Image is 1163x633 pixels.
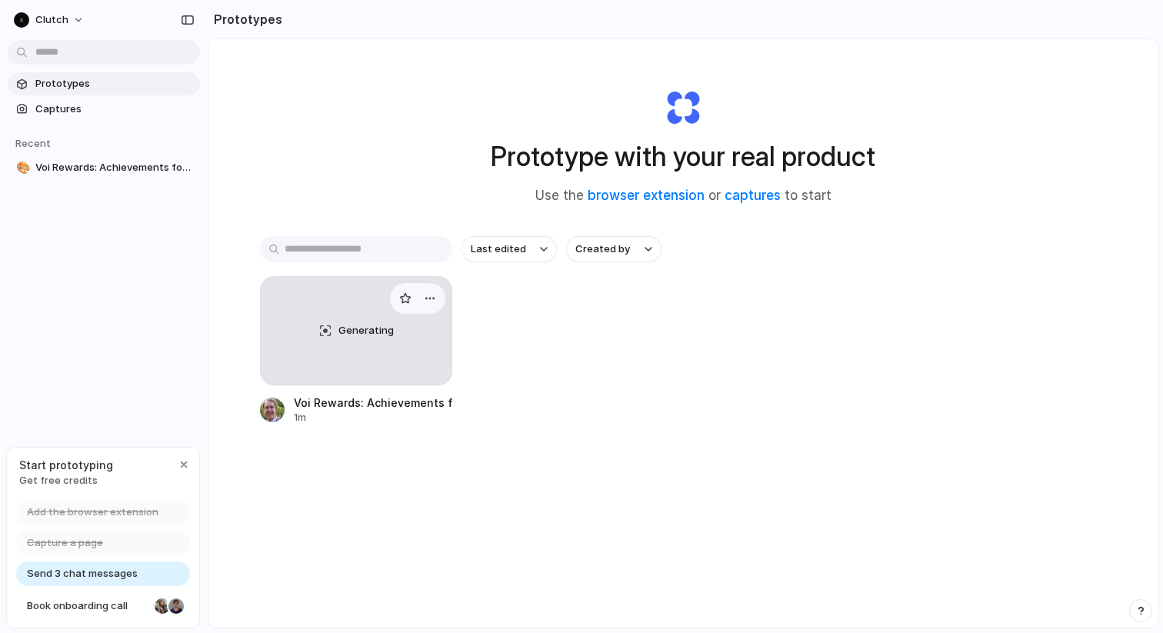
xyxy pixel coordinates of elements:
[35,12,68,28] span: Clutch
[588,188,705,203] a: browser extension
[35,102,194,117] span: Captures
[167,597,185,615] div: Christian Iacullo
[16,594,190,618] a: Book onboarding call
[35,160,194,175] span: Voi Rewards: Achievements for E-scooter Usage
[566,236,661,262] button: Created by
[15,137,51,149] span: Recent
[27,566,138,581] span: Send 3 chat messages
[27,598,148,614] span: Book onboarding call
[208,10,282,28] h2: Prototypes
[8,156,200,179] a: 🎨Voi Rewards: Achievements for E-scooter Usage
[535,186,831,206] span: Use the or to start
[19,457,113,473] span: Start prototyping
[14,160,29,175] button: 🎨
[27,535,103,551] span: Capture a page
[471,242,526,257] span: Last edited
[294,395,452,411] div: Voi Rewards: Achievements for E-scooter Usage
[260,276,452,425] a: GeneratingVoi Rewards: Achievements for E-scooter Usage1m
[35,76,194,92] span: Prototypes
[8,98,200,121] a: Captures
[8,8,92,32] button: Clutch
[575,242,630,257] span: Created by
[27,505,158,520] span: Add the browser extension
[725,188,781,203] a: captures
[16,159,27,177] div: 🎨
[19,473,113,488] span: Get free credits
[294,411,452,425] div: 1m
[462,236,557,262] button: Last edited
[153,597,172,615] div: Nicole Kubica
[8,72,200,95] a: Prototypes
[338,323,394,338] span: Generating
[491,136,875,177] h1: Prototype with your real product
